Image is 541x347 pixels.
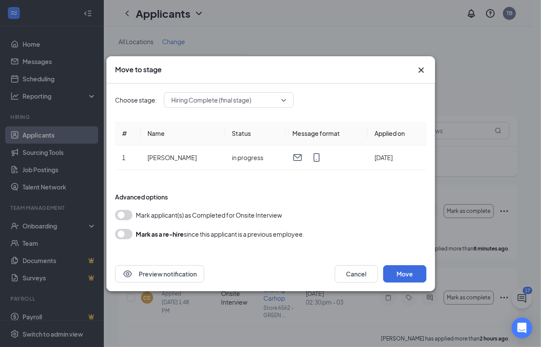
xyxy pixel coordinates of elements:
[140,122,224,145] th: Name
[115,65,162,74] h3: Move to stage
[122,154,125,161] span: 1
[367,145,426,170] td: [DATE]
[224,122,285,145] th: Status
[383,265,426,283] button: Move
[292,152,303,163] svg: Email
[136,210,282,220] span: Mark applicant(s) as Completed for Onsite Interview
[171,93,251,106] span: Hiring Complete (final stage)
[115,122,141,145] th: #
[335,265,378,283] button: Cancel
[285,122,368,145] th: Message format
[140,145,224,170] td: [PERSON_NAME]
[122,269,133,279] svg: Eye
[115,193,426,201] div: Advanced options
[224,145,285,170] td: in progress
[416,65,426,75] button: Close
[136,229,304,239] div: since this applicant is a previous employee.
[311,152,322,163] svg: MobileSms
[512,318,532,338] div: Open Intercom Messenger
[115,265,204,283] button: EyePreview notification
[416,65,426,75] svg: Cross
[367,122,426,145] th: Applied on
[115,95,157,105] span: Choose stage:
[136,230,184,238] b: Mark as a re-hire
